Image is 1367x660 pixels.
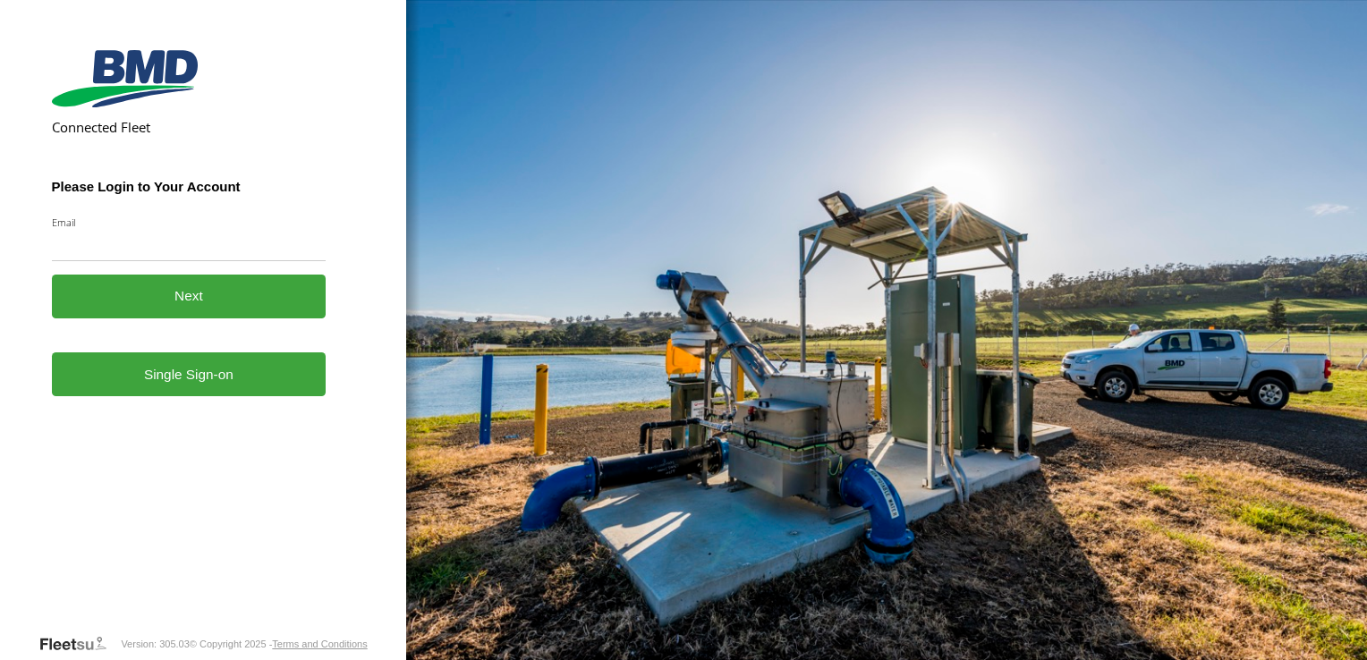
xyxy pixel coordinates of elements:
a: Terms and Conditions [272,639,367,649]
img: BMD [52,50,198,107]
button: Next [52,275,327,318]
div: © Copyright 2025 - [190,639,368,649]
a: Visit our Website [38,635,121,653]
div: Version: 305.03 [121,639,189,649]
a: Single Sign-on [52,352,327,396]
h2: Connected Fleet [52,118,327,136]
h3: Please Login to Your Account [52,179,327,194]
label: Email [52,216,327,229]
